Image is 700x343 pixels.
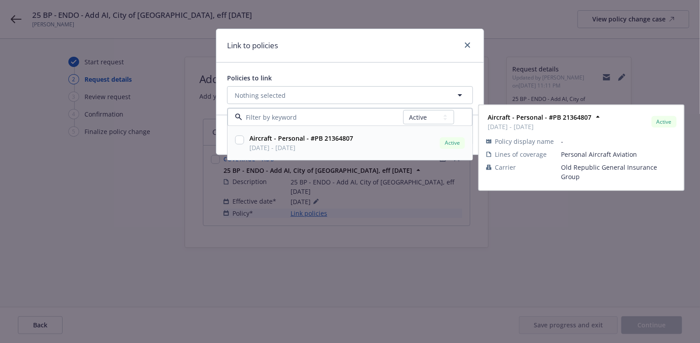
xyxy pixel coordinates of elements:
[249,143,353,153] span: [DATE] - [DATE]
[495,163,516,172] span: Carrier
[227,74,272,82] span: Policies to link
[495,150,547,159] span: Lines of coverage
[462,40,473,50] a: close
[443,139,461,147] span: Active
[561,163,677,181] span: Old Republic General Insurance Group
[242,113,403,122] input: Filter by keyword
[488,122,592,131] span: [DATE] - [DATE]
[488,113,592,121] strong: Aircraft - Personal - #PB 21364807
[227,40,278,51] h1: Link to policies
[227,86,473,104] button: Nothing selected
[235,91,286,100] span: Nothing selected
[561,137,677,146] span: -
[655,118,673,126] span: Active
[561,150,677,159] span: Personal Aircraft Aviation
[249,134,353,143] strong: Aircraft - Personal - #PB 21364807
[495,137,554,146] span: Policy display name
